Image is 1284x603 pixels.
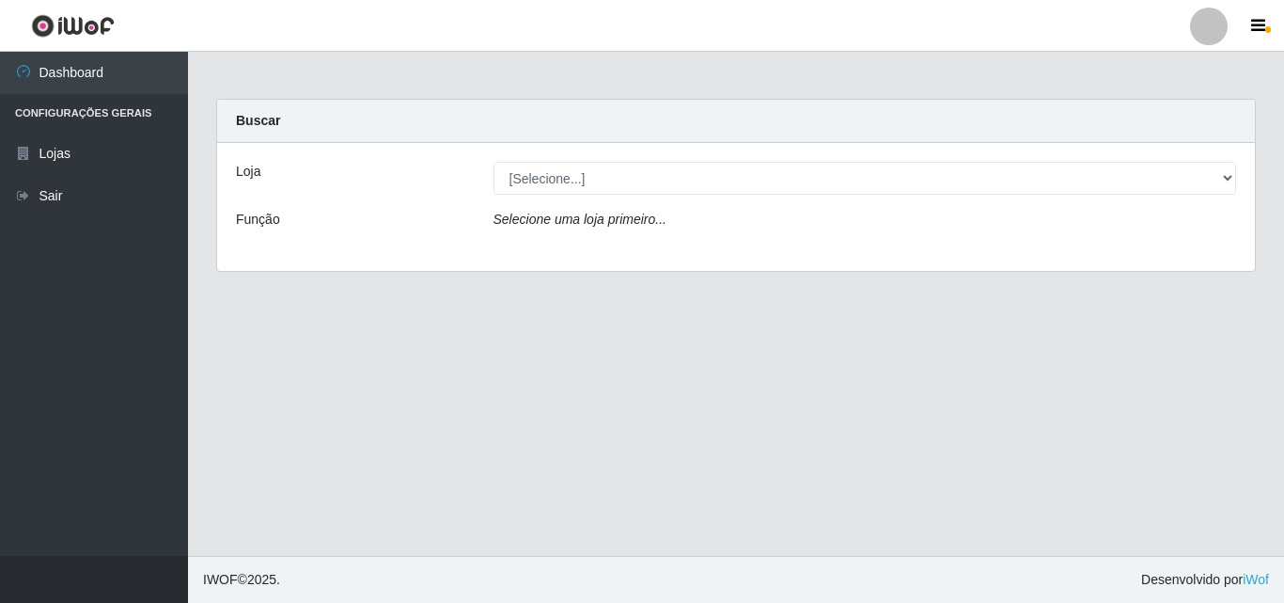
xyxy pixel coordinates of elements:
[236,162,260,182] label: Loja
[1243,572,1269,587] a: iWof
[236,210,280,230] label: Função
[31,14,115,38] img: CoreUI Logo
[203,572,238,587] span: IWOF
[203,570,280,590] span: © 2025 .
[493,212,666,227] i: Selecione uma loja primeiro...
[1141,570,1269,590] span: Desenvolvido por
[236,113,280,128] strong: Buscar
